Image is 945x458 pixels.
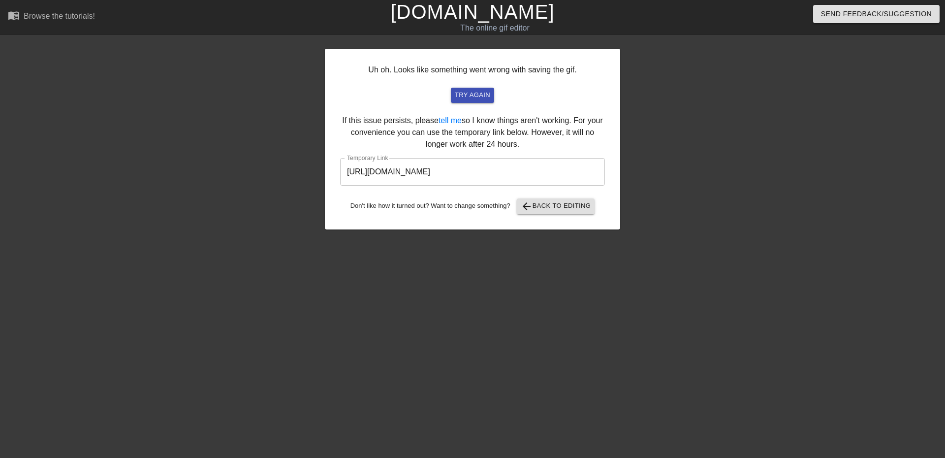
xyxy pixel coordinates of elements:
[8,9,20,21] span: menu_book
[439,116,462,125] a: tell me
[340,158,605,186] input: bare
[24,12,95,20] div: Browse the tutorials!
[390,1,554,23] a: [DOMAIN_NAME]
[517,198,595,214] button: Back to Editing
[340,198,605,214] div: Don't like how it turned out? Want to change something?
[325,49,620,229] div: Uh oh. Looks like something went wrong with saving the gif. If this issue persists, please so I k...
[455,90,490,101] span: try again
[521,200,533,212] span: arrow_back
[521,200,591,212] span: Back to Editing
[813,5,940,23] button: Send Feedback/Suggestion
[821,8,932,20] span: Send Feedback/Suggestion
[8,9,95,25] a: Browse the tutorials!
[320,22,670,34] div: The online gif editor
[451,88,494,103] button: try again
